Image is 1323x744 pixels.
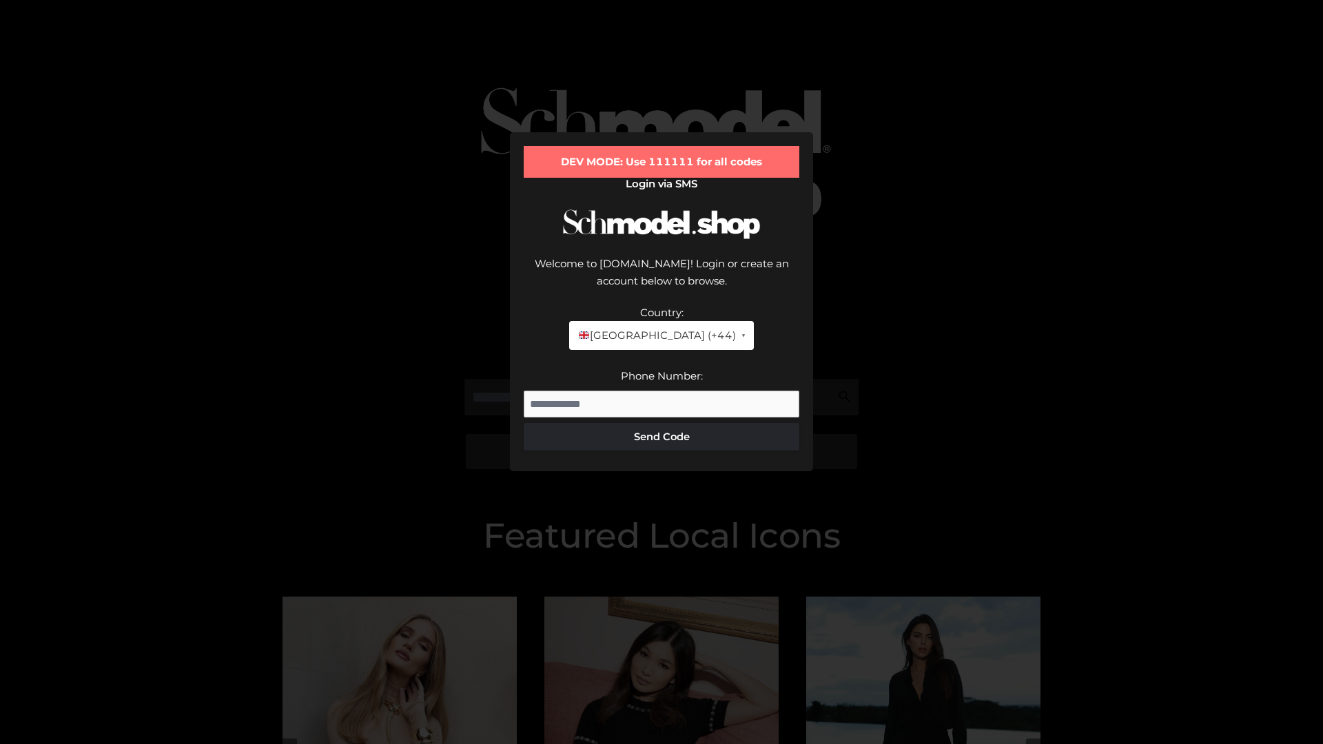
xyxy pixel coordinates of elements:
button: Send Code [524,423,799,451]
div: Welcome to [DOMAIN_NAME]! Login or create an account below to browse. [524,255,799,304]
img: Schmodel Logo [558,197,765,251]
img: 🇬🇧 [579,330,589,340]
div: DEV MODE: Use 111111 for all codes [524,146,799,178]
label: Phone Number: [621,369,703,382]
span: [GEOGRAPHIC_DATA] (+44) [577,327,735,344]
label: Country: [640,306,684,319]
h2: Login via SMS [524,178,799,190]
